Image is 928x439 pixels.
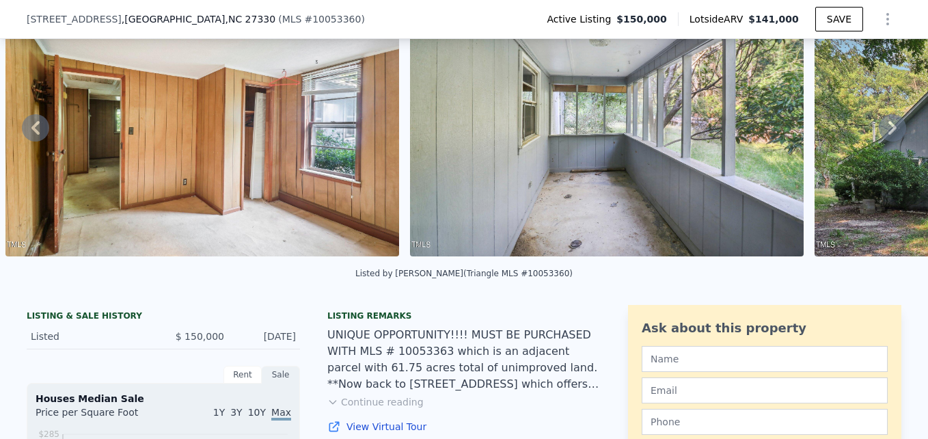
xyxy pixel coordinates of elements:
[262,366,300,384] div: Sale
[223,366,262,384] div: Rent
[642,319,888,338] div: Ask about this property
[38,429,59,439] tspan: $285
[36,392,291,405] div: Houses Median Sale
[213,407,225,418] span: 1Y
[225,14,275,25] span: , NC 27330
[815,7,863,31] button: SAVE
[271,407,291,421] span: Max
[547,12,616,26] span: Active Listing
[748,14,799,25] span: $141,000
[642,346,888,372] input: Name
[176,331,224,342] span: $ 150,000
[874,5,901,33] button: Show Options
[248,407,266,418] span: 10Y
[122,12,275,26] span: , [GEOGRAPHIC_DATA]
[355,269,573,278] div: Listed by [PERSON_NAME] (Triangle MLS #10053360)
[282,14,302,25] span: MLS
[36,405,163,427] div: Price per Square Foot
[27,310,300,324] div: LISTING & SALE HISTORY
[327,420,601,434] a: View Virtual Tour
[235,330,296,343] div: [DATE]
[304,14,361,25] span: # 10053360
[690,12,748,26] span: Lotside ARV
[642,377,888,403] input: Email
[327,327,601,393] div: UNIQUE OPPORTUNITY!!!! MUST BE PURCHASED WITH MLS # 10053363 which is an adjacent parcel with 61....
[27,12,122,26] span: [STREET_ADDRESS]
[278,12,365,26] div: ( )
[327,395,424,409] button: Continue reading
[31,330,152,343] div: Listed
[230,407,242,418] span: 3Y
[642,409,888,435] input: Phone
[616,12,667,26] span: $150,000
[327,310,601,321] div: Listing remarks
